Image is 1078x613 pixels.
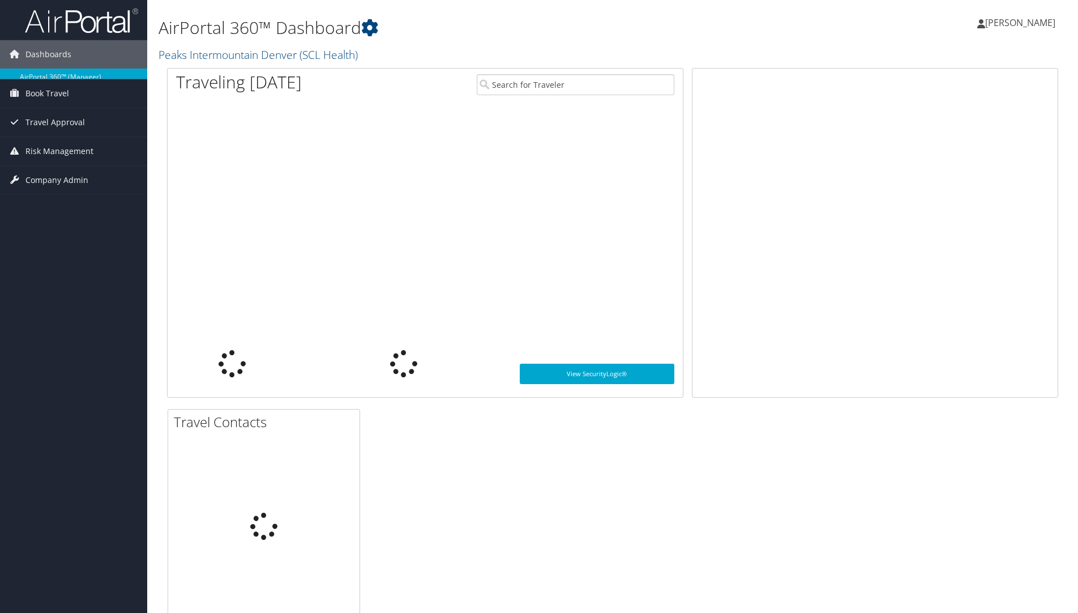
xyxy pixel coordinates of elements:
a: Peaks Intermountain Denver (SCL Health) [159,47,361,62]
input: Search for Traveler [477,74,674,95]
span: Book Travel [25,79,69,108]
img: airportal-logo.png [25,7,138,34]
span: [PERSON_NAME] [985,16,1055,29]
h1: Traveling [DATE] [176,70,302,94]
h2: Travel Contacts [174,412,360,432]
span: Company Admin [25,166,88,194]
span: Travel Approval [25,108,85,137]
h1: AirPortal 360™ Dashboard [159,16,764,40]
span: Risk Management [25,137,93,165]
a: View SecurityLogic® [520,364,674,384]
a: [PERSON_NAME] [977,6,1067,40]
span: Dashboards [25,40,71,69]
